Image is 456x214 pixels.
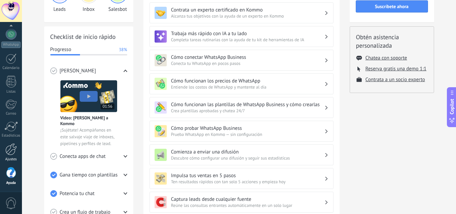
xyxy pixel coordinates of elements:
[1,42,21,48] div: WhatsApp
[171,179,324,185] span: Ten resultados rápidos con tan solo 5 acciones y empieza hoy
[171,37,324,43] span: Completa tareas rutinarias con la ayuda de tu kit de herramientas de IA
[171,101,324,108] h3: Cómo funcionan las plantillas de WhatsApp Business y cómo crearlas
[171,132,324,137] span: Prueba WhatsApp en Kommo — sin configuración
[60,190,95,197] span: Potencia tu chat
[60,127,117,147] span: ¡Sujétate! Acompáñanos en este salvaje viaje de inboxes, pipelines y perfiles de lead.
[1,112,21,116] div: Correo
[1,134,21,138] div: Estadísticas
[171,30,324,37] h3: Trabaja más rápido con IA a tu lado
[171,108,324,114] span: Crea plantillas aprobadas y chatea 24/7
[60,80,117,112] img: Meet video
[366,76,425,83] button: Contrata a un socio experto
[449,99,455,114] span: Copilot
[1,181,21,185] div: Ayuda
[171,61,324,66] span: Conecta tu WhatsApp en pocos pasos
[1,90,21,94] div: Listas
[171,125,324,132] h3: Cómo probar WhatsApp Business
[356,33,428,50] h2: Obtén asistencia personalizada
[60,172,118,179] span: Gana tiempo con plantillas
[50,46,71,53] span: Progresso
[171,7,324,13] h3: Contrata un experto certificado en Kommo
[119,46,127,53] span: 38%
[171,196,324,203] h3: Captura leads desde cualquier fuente
[171,203,324,208] span: Reúne las consultas entrantes automáticamente en un solo lugar
[171,13,324,19] span: Alcanza tus objetivos con la ayuda de un experto en Kommo
[1,66,21,70] div: Calendario
[366,55,407,61] button: Chatea con soporte
[171,78,324,84] h3: Cómo funcionan los precios de WhatsApp
[60,115,117,126] span: Vídeo: [PERSON_NAME] a Kommo
[171,54,324,61] h3: Cómo conectar WhatsApp Business
[171,172,324,179] h3: Impulsa tus ventas en 5 pasos
[60,153,106,160] span: Conecta apps de chat
[171,149,324,155] h3: Comienza a enviar una difusión
[171,155,324,161] span: Descubre cómo configurar una difusión y seguir sus estadísticas
[50,32,127,41] h2: Checklist de inicio rápido
[375,4,409,9] span: Suscríbete ahora
[356,0,428,13] button: Suscríbete ahora
[171,84,324,90] span: Entiende los costos de WhatsApp y mantente al día
[1,157,21,162] div: Ajustes
[60,68,96,74] span: [PERSON_NAME]
[366,66,427,72] button: Reserva gratis una demo 1:1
